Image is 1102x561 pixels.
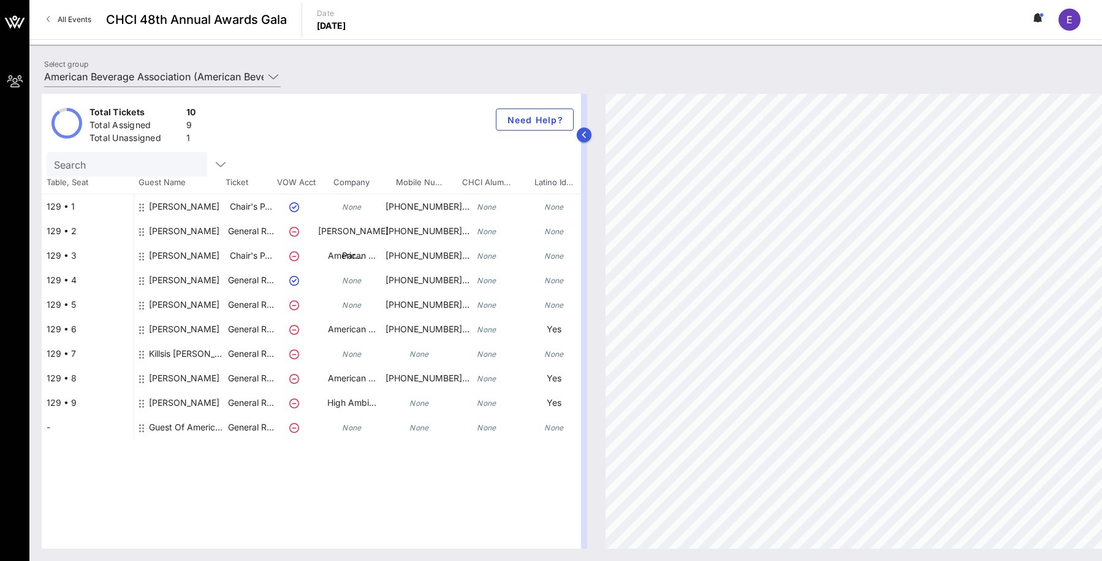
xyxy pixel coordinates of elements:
[42,415,134,440] div: -
[226,366,275,391] p: General R…
[42,317,134,342] div: 129 • 6
[149,268,219,302] div: Emily Smith
[477,227,496,236] i: None
[318,219,386,268] p: [PERSON_NAME] Par…
[544,300,564,310] i: None
[477,423,496,432] i: None
[226,292,275,317] p: General R…
[42,366,134,391] div: 129 • 8
[149,366,219,400] div: Elizabeth Yepes
[149,243,219,278] div: Kevin Keane
[477,251,496,261] i: None
[317,20,346,32] p: [DATE]
[1066,13,1073,26] span: E
[226,342,275,366] p: General R…
[544,251,564,261] i: None
[318,391,386,415] p: High Ambi…
[544,227,564,236] i: None
[186,132,196,147] div: 1
[226,317,275,342] p: General R…
[318,317,386,342] p: American …
[42,268,134,292] div: 129 • 4
[477,276,496,285] i: None
[226,219,275,243] p: General R…
[186,106,196,121] div: 10
[477,399,496,408] i: None
[226,243,275,268] p: Chair's P…
[89,106,181,121] div: Total Tickets
[42,243,134,268] div: 129 • 3
[318,243,386,268] p: American …
[544,202,564,212] i: None
[520,366,588,391] p: Yes
[477,202,496,212] i: None
[477,374,496,383] i: None
[226,268,275,292] p: General R…
[496,109,574,131] button: Need Help?
[149,194,219,229] div: Franklin Davis
[89,132,181,147] div: Total Unassigned
[342,300,362,310] i: None
[186,119,196,134] div: 9
[149,342,226,366] div: Killsis Wright
[544,423,564,432] i: None
[42,342,134,366] div: 129 • 7
[149,292,219,327] div: Joe Trivette
[386,194,453,219] p: [PHONE_NUMBER]…
[149,391,219,425] div: Isidoro Hazbun
[477,349,496,359] i: None
[386,243,453,268] p: [PHONE_NUMBER]…
[275,177,317,189] span: VOW Acct
[1058,9,1081,31] div: E
[149,317,219,351] div: Trudi Moore
[342,423,362,432] i: None
[409,423,429,432] i: None
[386,317,453,342] p: [PHONE_NUMBER]…
[42,177,134,189] span: Table, Seat
[58,15,91,24] span: All Events
[149,219,219,278] div: Neal Patel
[386,366,453,391] p: [PHONE_NUMBER]…
[226,391,275,415] p: General R…
[318,366,386,391] p: American …
[42,219,134,243] div: 129 • 2
[342,349,362,359] i: None
[317,7,346,20] p: Date
[226,194,275,219] p: Chair's P…
[42,292,134,317] div: 129 • 5
[226,177,275,189] span: Ticket
[385,177,452,189] span: Mobile Nu…
[39,10,99,29] a: All Events
[520,177,587,189] span: Latino Id…
[89,119,181,134] div: Total Assigned
[317,177,385,189] span: Company
[342,202,362,212] i: None
[134,177,226,189] span: Guest Name
[44,59,88,69] label: Select group
[386,292,453,317] p: [PHONE_NUMBER]…
[452,177,520,189] span: CHCI Alum…
[149,415,226,440] div: Guest Of American Beverage Association
[520,317,588,342] p: Yes
[409,349,429,359] i: None
[42,391,134,415] div: 129 • 9
[506,115,563,125] span: Need Help?
[342,276,362,285] i: None
[477,300,496,310] i: None
[477,325,496,334] i: None
[226,415,275,440] p: General R…
[106,10,287,29] span: CHCI 48th Annual Awards Gala
[544,276,564,285] i: None
[386,268,453,292] p: [PHONE_NUMBER]…
[544,349,564,359] i: None
[409,399,429,408] i: None
[42,194,134,219] div: 129 • 1
[520,391,588,415] p: Yes
[386,219,453,243] p: [PHONE_NUMBER]…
